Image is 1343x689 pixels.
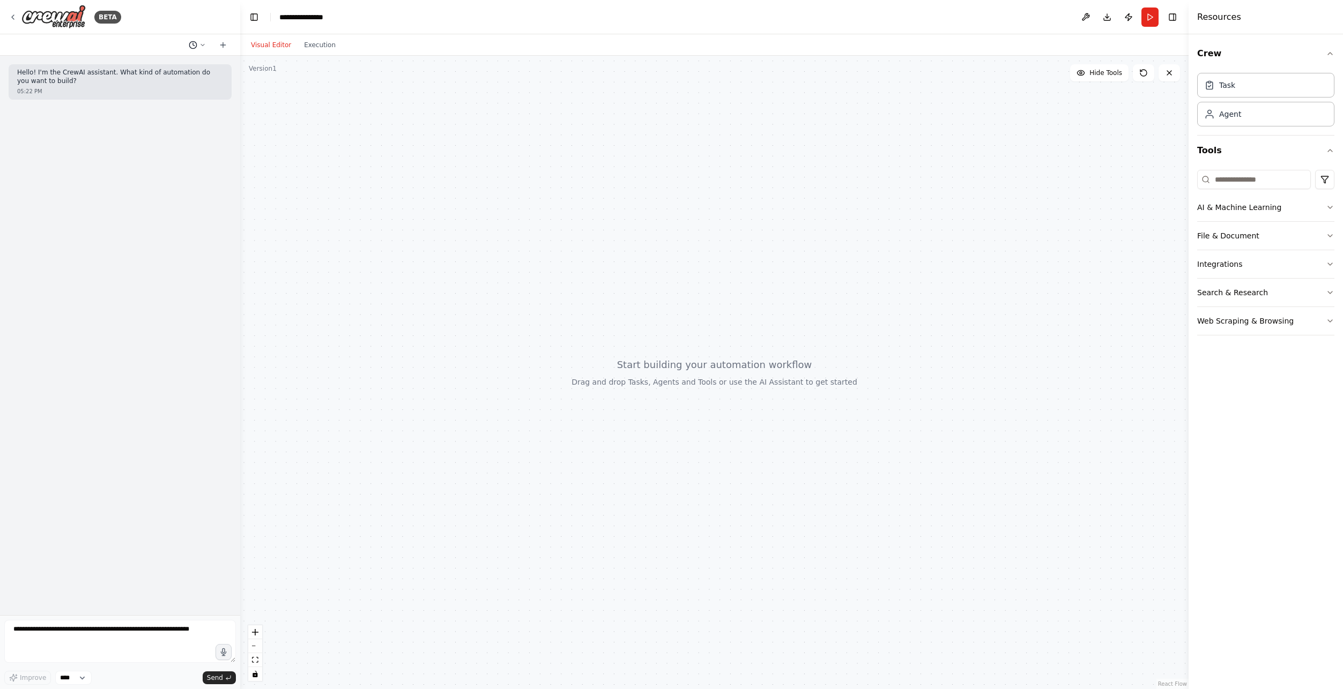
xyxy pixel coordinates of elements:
[1197,166,1334,344] div: Tools
[248,639,262,653] button: zoom out
[1219,80,1235,91] div: Task
[94,11,121,24] div: BETA
[1197,69,1334,135] div: Crew
[1197,39,1334,69] button: Crew
[203,671,236,684] button: Send
[1197,250,1334,278] button: Integrations
[244,39,298,51] button: Visual Editor
[1070,64,1129,81] button: Hide Tools
[248,667,262,681] button: toggle interactivity
[298,39,342,51] button: Execution
[17,87,223,95] div: 05:22 PM
[1089,69,1122,77] span: Hide Tools
[1197,11,1241,24] h4: Resources
[279,12,335,23] nav: breadcrumb
[1165,10,1180,25] button: Hide right sidebar
[249,64,277,73] div: Version 1
[1197,222,1334,250] button: File & Document
[207,673,223,682] span: Send
[248,625,262,639] button: zoom in
[1197,136,1334,166] button: Tools
[214,39,232,51] button: Start a new chat
[21,5,86,29] img: Logo
[1197,279,1334,306] button: Search & Research
[216,644,232,660] button: Click to speak your automation idea
[17,69,223,85] p: Hello! I'm the CrewAI assistant. What kind of automation do you want to build?
[1197,193,1334,221] button: AI & Machine Learning
[1197,307,1334,335] button: Web Scraping & Browsing
[4,671,51,685] button: Improve
[1219,109,1241,119] div: Agent
[247,10,262,25] button: Hide left sidebar
[20,673,46,682] span: Improve
[248,625,262,681] div: React Flow controls
[248,653,262,667] button: fit view
[184,39,210,51] button: Switch to previous chat
[1158,681,1187,687] a: React Flow attribution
